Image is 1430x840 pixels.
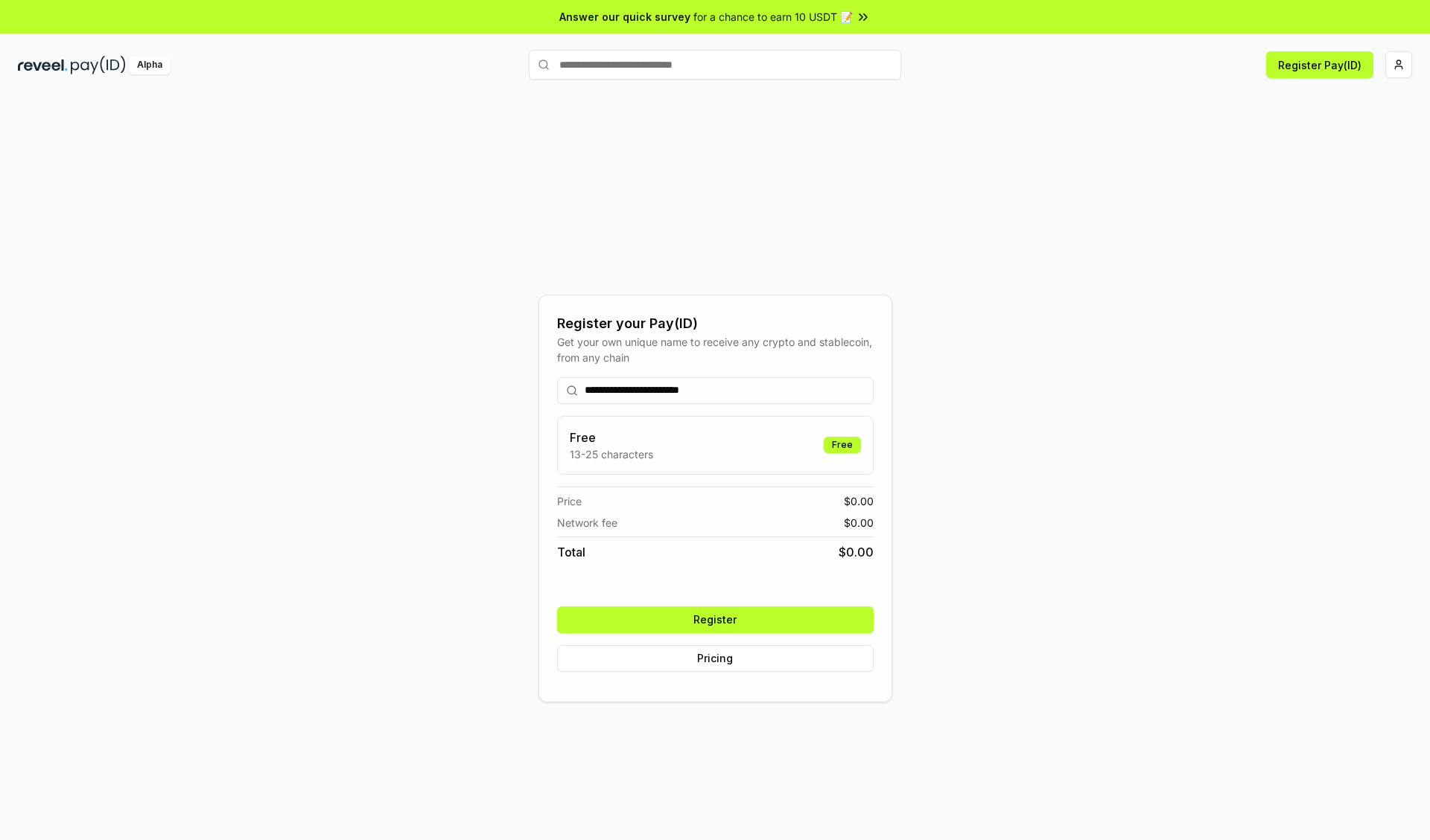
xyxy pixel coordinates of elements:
[693,9,853,25] span: for a chance to earn 10 USDT 📝
[559,9,690,25] span: Answer our quick survey
[570,429,653,446] h3: Free
[557,645,874,672] button: Pricing
[557,543,585,561] span: Total
[839,543,874,561] span: $ 0.00
[557,313,874,334] div: Register your Pay(ID)
[129,56,171,74] div: Alpha
[557,493,582,509] span: Price
[557,606,874,633] button: Register
[844,493,874,509] span: $ 0.00
[1266,51,1373,78] button: Register Pay(ID)
[557,515,617,530] span: Network fee
[18,56,68,74] img: reveel_dark
[570,446,653,462] p: 13-25 characters
[557,334,874,365] div: Get your own unique name to receive any crypto and stablecoin, from any chain
[824,437,861,453] div: Free
[844,515,874,530] span: $ 0.00
[71,56,126,74] img: pay_id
